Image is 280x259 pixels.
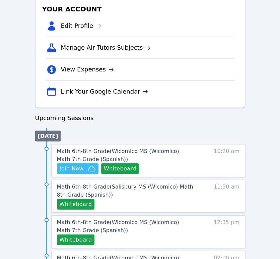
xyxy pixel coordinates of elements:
[101,163,139,174] button: Whiteboard
[57,234,95,245] button: Whiteboard
[214,147,239,174] span: 10:20 am
[57,219,179,233] span: Math 6th-8th Grade ( Wicomico MS (Wicomico) Math 7th Grade (Spanish) )
[57,163,98,174] button: Join Now
[57,218,194,234] a: Math 6th-8th Grade(Wicomico MS (Wicomico) Math 7th Grade (Spanish))
[35,131,61,141] li: [DATE]
[57,148,179,162] span: Math 6th-8th Grade ( Wicomico MS (Wicomico) Math 7th Grade (Spanish) )
[57,199,95,209] button: Whiteboard
[214,218,239,245] span: 12:35 pm
[61,87,148,96] a: Link Your Google Calendar
[57,183,193,198] span: Math 6th-8th Grade ( Salisbury MS (Wicomico) Math 8th Grade (Spanish) )
[61,43,151,52] a: Manage Air Tutors Subjects
[61,65,114,74] a: View Expenses
[57,147,194,163] a: Math 6th-8th Grade(Wicomico MS (Wicomico) Math 7th Grade (Spanish))
[41,3,239,15] h3: Your Account
[61,21,101,31] a: Edit Profile
[35,113,245,122] h3: Upcoming Sessions
[57,183,194,199] a: Math 6th-8th Grade(Salisbury MS (Wicomico) Math 8th Grade (Spanish))
[214,183,239,209] span: 11:50 am
[60,164,84,172] span: Join Now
